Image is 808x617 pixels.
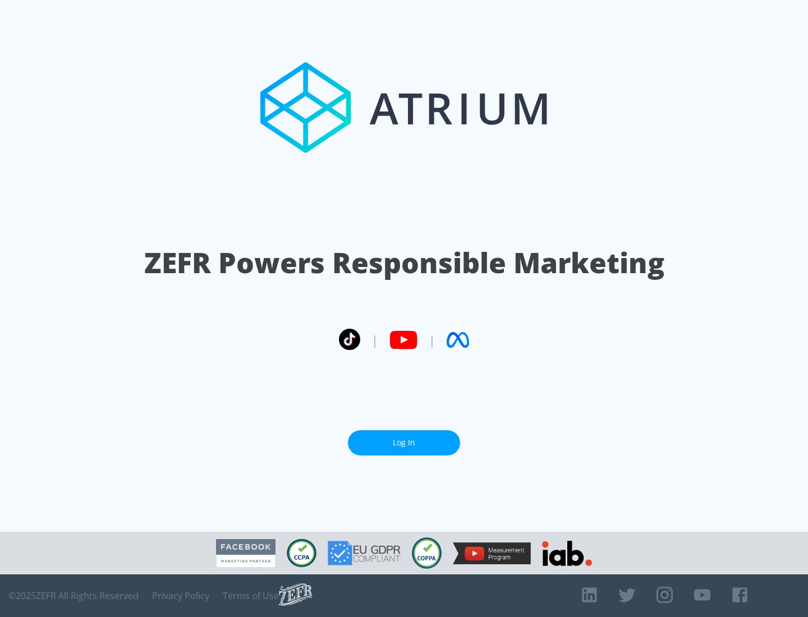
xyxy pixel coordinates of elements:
a: Log In [348,430,460,455]
span: | [429,331,435,348]
a: Terms of Use [223,590,279,601]
img: IAB [542,541,592,566]
img: CCPA Compliant [287,539,316,567]
img: Facebook Marketing Partner [216,539,276,568]
span: © 2025 ZEFR All Rights Reserved [8,590,139,601]
img: COPPA Compliant [412,537,442,569]
img: GDPR Compliant [328,541,401,565]
h1: ZEFR Powers Responsible Marketing [144,243,664,282]
img: YouTube Measurement Program [453,542,531,564]
a: Privacy Policy [152,590,209,601]
span: | [371,331,378,348]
